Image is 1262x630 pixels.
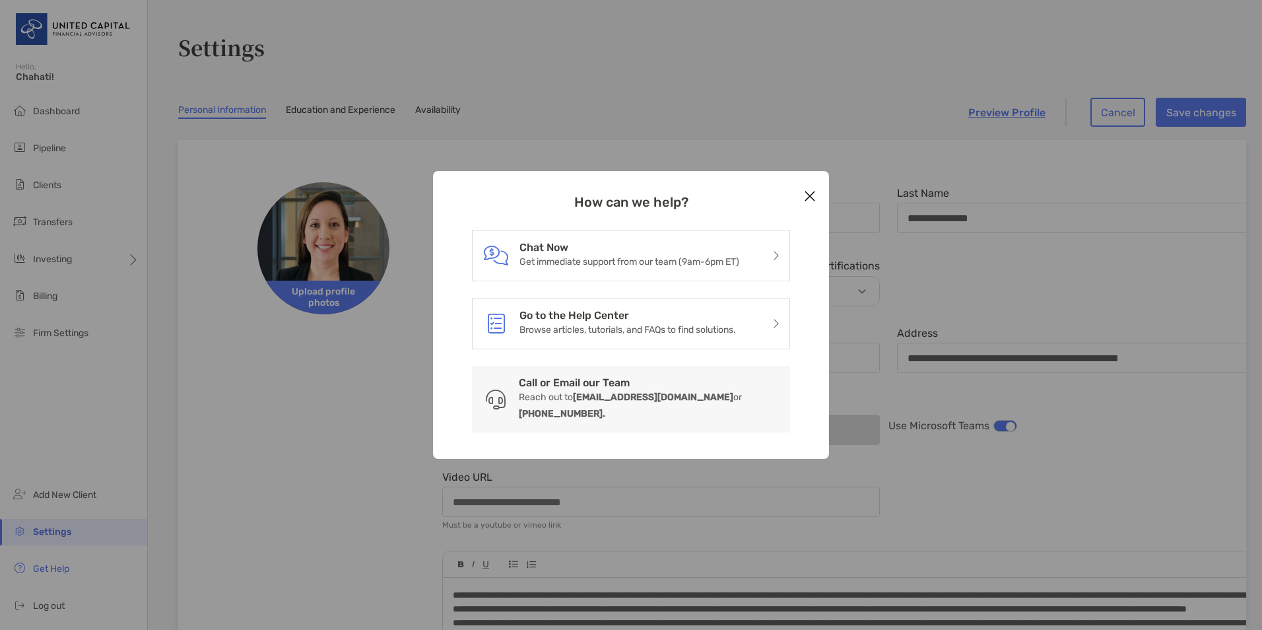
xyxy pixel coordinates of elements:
[433,171,829,459] div: modal
[519,376,780,389] h3: Call or Email our Team
[573,392,733,403] b: [EMAIL_ADDRESS][DOMAIN_NAME]
[519,241,739,254] h3: Chat Now
[519,408,605,419] b: [PHONE_NUMBER].
[519,322,736,338] p: Browse articles, tutorials, and FAQs to find solutions.
[800,187,820,207] button: Close modal
[519,309,736,322] h3: Go to the Help Center
[519,254,739,270] p: Get immediate support from our team (9am-6pm ET)
[472,194,790,210] h3: How can we help?
[519,389,780,422] p: Reach out to or
[519,309,736,338] a: Go to the Help CenterBrowse articles, tutorials, and FAQs to find solutions.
